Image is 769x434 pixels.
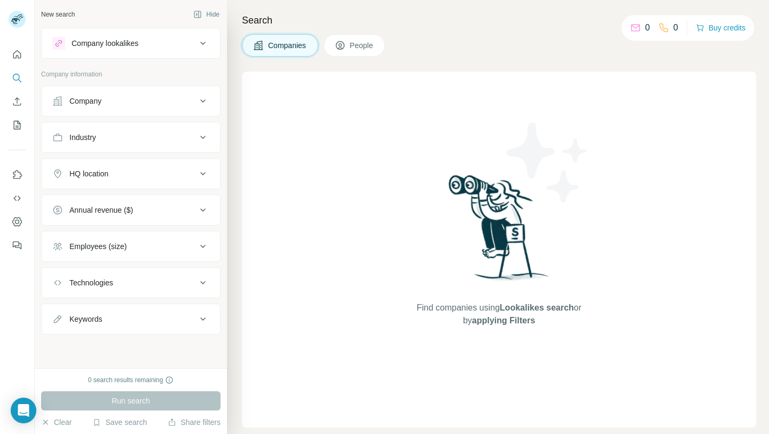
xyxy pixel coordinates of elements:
[42,234,220,259] button: Employees (size)
[41,417,72,428] button: Clear
[413,301,584,327] span: Find companies using or by
[42,270,220,296] button: Technologies
[499,114,595,211] img: Surfe Illustration - Stars
[69,168,108,179] div: HQ location
[645,21,650,34] p: 0
[42,161,220,187] button: HQ location
[444,172,555,291] img: Surfe Illustration - Woman searching with binoculars
[69,132,96,143] div: Industry
[9,236,26,255] button: Feedback
[69,241,127,252] div: Employees (size)
[11,398,36,423] div: Open Intercom Messenger
[42,306,220,332] button: Keywords
[9,189,26,208] button: Use Surfe API
[673,21,678,34] p: 0
[9,92,26,111] button: Enrich CSV
[168,417,221,428] button: Share filters
[268,40,307,51] span: Companies
[500,303,574,312] span: Lookalikes search
[9,115,26,135] button: My lists
[92,417,147,428] button: Save search
[88,375,174,385] div: 0 search results remaining
[242,13,756,28] h4: Search
[472,316,535,325] span: applying Filters
[69,205,133,215] div: Annual revenue ($)
[42,197,220,223] button: Annual revenue ($)
[69,96,101,106] div: Company
[72,38,138,49] div: Company lookalikes
[9,68,26,88] button: Search
[69,277,113,288] div: Technologies
[9,165,26,184] button: Use Surfe on LinkedIn
[9,212,26,231] button: Dashboard
[42,88,220,114] button: Company
[350,40,374,51] span: People
[9,45,26,64] button: Quick start
[69,314,102,324] div: Keywords
[42,125,220,150] button: Industry
[42,30,220,56] button: Company lookalikes
[696,20,746,35] button: Buy credits
[186,6,227,22] button: Hide
[41,10,75,19] div: New search
[41,69,221,79] p: Company information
